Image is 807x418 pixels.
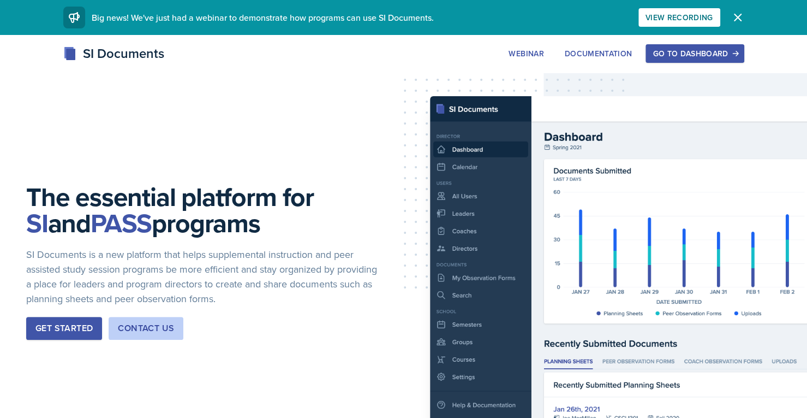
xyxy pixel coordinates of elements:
div: Documentation [565,49,632,58]
button: Documentation [558,44,639,63]
button: Webinar [501,44,551,63]
div: Webinar [509,49,543,58]
button: Get Started [26,317,102,340]
button: Go to Dashboard [645,44,744,63]
button: View Recording [638,8,720,27]
div: Get Started [35,322,93,335]
div: Contact Us [118,322,174,335]
button: Contact Us [109,317,183,340]
span: Big news! We've just had a webinar to demonstrate how programs can use SI Documents. [92,11,434,23]
div: SI Documents [63,44,164,63]
div: Go to Dashboard [653,49,737,58]
div: View Recording [645,13,713,22]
